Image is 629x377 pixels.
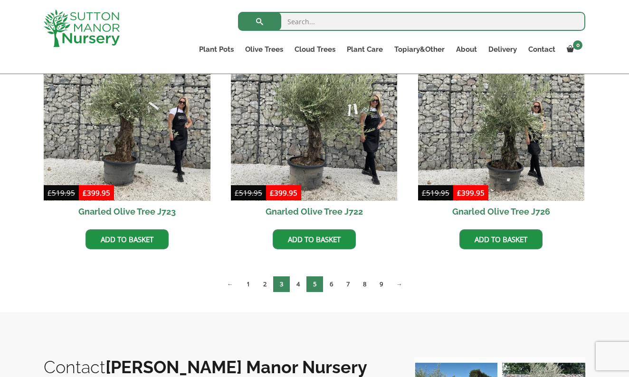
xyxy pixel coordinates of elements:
[273,276,290,292] span: Page 3
[573,40,582,50] span: 0
[273,229,356,249] a: Add to basket: “Gnarled Olive Tree J722”
[105,357,367,377] b: [PERSON_NAME] Manor Nursery
[523,43,561,56] a: Contact
[239,43,289,56] a: Olive Trees
[44,34,210,201] img: Gnarled Olive Tree J723
[389,43,450,56] a: Topiary&Other
[422,188,449,198] bdi: 519.95
[323,276,340,292] a: Page 6
[306,276,323,292] a: Page 5
[238,12,585,31] input: Search...
[44,9,120,47] img: logo
[48,188,52,198] span: £
[450,43,483,56] a: About
[418,34,585,201] img: Gnarled Olive Tree J726
[457,188,461,198] span: £
[231,34,398,222] a: Sale! Gnarled Olive Tree J722
[356,276,373,292] a: Page 8
[290,276,306,292] a: Page 4
[44,357,395,377] h2: Contact
[257,276,273,292] a: Page 2
[235,188,262,198] bdi: 519.95
[270,188,274,198] span: £
[459,229,543,249] a: Add to basket: “Gnarled Olive Tree J726”
[418,201,585,222] h2: Gnarled Olive Tree J726
[231,201,398,222] h2: Gnarled Olive Tree J722
[373,276,390,292] a: Page 9
[390,276,409,292] a: →
[270,188,297,198] bdi: 399.95
[220,276,240,292] a: ←
[289,43,341,56] a: Cloud Trees
[240,276,257,292] a: Page 1
[44,276,585,296] nav: Product Pagination
[422,188,426,198] span: £
[483,43,523,56] a: Delivery
[44,201,210,222] h2: Gnarled Olive Tree J723
[48,188,75,198] bdi: 519.95
[235,188,239,198] span: £
[83,188,87,198] span: £
[340,276,356,292] a: Page 7
[83,188,110,198] bdi: 399.95
[561,43,585,56] a: 0
[341,43,389,56] a: Plant Care
[86,229,169,249] a: Add to basket: “Gnarled Olive Tree J723”
[231,34,398,201] img: Gnarled Olive Tree J722
[44,34,210,222] a: Sale! Gnarled Olive Tree J723
[418,34,585,222] a: Sale! Gnarled Olive Tree J726
[193,43,239,56] a: Plant Pots
[457,188,485,198] bdi: 399.95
